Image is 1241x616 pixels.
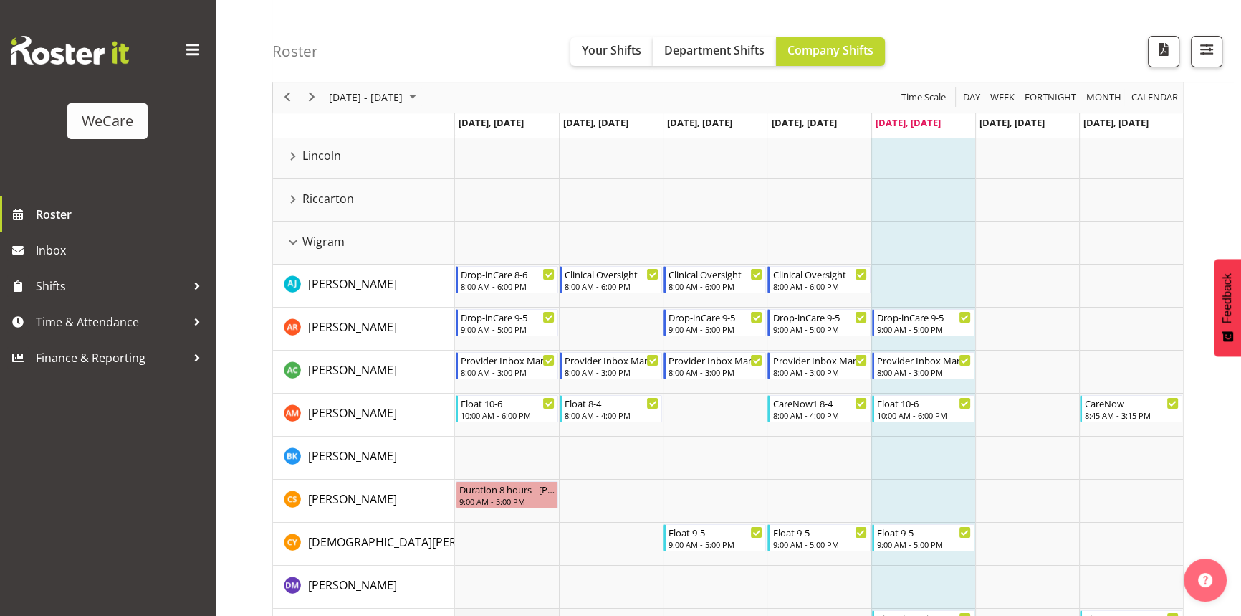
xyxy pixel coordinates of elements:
[82,110,133,132] div: WeCare
[899,89,949,107] button: Time Scale
[1221,273,1234,323] span: Feedback
[565,353,658,367] div: Provider Inbox Management
[877,396,971,410] div: Float 10-6
[459,116,524,129] span: [DATE], [DATE]
[308,275,397,293] a: [PERSON_NAME]
[302,233,345,250] span: Wigram
[560,395,662,422] div: Ashley Mendoza"s event - Float 8-4 Begin From Tuesday, September 30, 2025 at 8:00:00 AM GMT+13:00...
[1148,36,1179,67] button: Download a PDF of the roster according to the set date range.
[308,318,397,336] a: [PERSON_NAME]
[669,280,762,292] div: 8:00 AM - 6:00 PM
[308,361,397,379] a: [PERSON_NAME]
[667,116,732,129] span: [DATE], [DATE]
[1191,36,1222,67] button: Filter Shifts
[767,395,870,422] div: Ashley Mendoza"s event - CareNow1 8-4 Begin From Thursday, October 2, 2025 at 8:00:00 AM GMT+13:0...
[1085,396,1179,410] div: CareNow
[772,323,866,335] div: 9:00 AM - 5:00 PM
[459,482,555,496] div: Duration 8 hours - [PERSON_NAME]
[669,353,762,367] div: Provider Inbox Management
[560,266,662,293] div: AJ Jones"s event - Clinical Oversight Begin From Tuesday, September 30, 2025 at 8:00:00 AM GMT+13...
[772,409,866,421] div: 8:00 AM - 4:00 PM
[877,310,971,324] div: Drop-inCare 9-5
[669,267,762,281] div: Clinical Oversight
[308,577,397,594] a: [PERSON_NAME]
[1023,89,1078,107] span: Fortnight
[302,89,322,107] button: Next
[1084,89,1124,107] button: Timeline Month
[302,147,341,164] span: Lincoln
[1214,259,1241,356] button: Feedback - Show survey
[563,116,628,129] span: [DATE], [DATE]
[273,265,455,308] td: AJ Jones resource
[1129,89,1181,107] button: Month
[876,116,941,129] span: [DATE], [DATE]
[771,116,836,129] span: [DATE], [DATE]
[565,267,658,281] div: Clinical Oversight
[273,394,455,437] td: Ashley Mendoza resource
[900,89,947,107] span: Time Scale
[962,89,982,107] span: Day
[653,37,776,66] button: Department Shifts
[776,37,885,66] button: Company Shifts
[560,352,662,379] div: Andrew Casburn"s event - Provider Inbox Management Begin From Tuesday, September 30, 2025 at 8:00...
[273,308,455,351] td: Andrea Ramirez resource
[877,409,971,421] div: 10:00 AM - 6:00 PM
[1083,116,1149,129] span: [DATE], [DATE]
[456,395,558,422] div: Ashley Mendoza"s event - Float 10-6 Begin From Monday, September 29, 2025 at 10:00:00 AM GMT+13:0...
[461,353,555,367] div: Provider Inbox Management
[565,280,658,292] div: 8:00 AM - 6:00 PM
[787,42,873,58] span: Company Shifts
[36,204,208,225] span: Roster
[278,89,297,107] button: Previous
[308,447,397,465] a: [PERSON_NAME]
[308,448,397,464] span: [PERSON_NAME]
[877,353,971,367] div: Provider Inbox Management
[663,309,766,336] div: Andrea Ramirez"s event - Drop-inCare 9-5 Begin From Wednesday, October 1, 2025 at 9:00:00 AM GMT+...
[273,566,455,609] td: Deepti Mahajan resource
[300,82,324,113] div: next period
[461,366,555,378] div: 8:00 AM - 3:00 PM
[767,266,870,293] div: AJ Jones"s event - Clinical Oversight Begin From Thursday, October 2, 2025 at 8:00:00 AM GMT+13:0...
[308,362,397,378] span: [PERSON_NAME]
[273,222,455,265] td: Wigram resource
[308,319,397,335] span: [PERSON_NAME]
[877,525,971,539] div: Float 9-5
[327,89,404,107] span: [DATE] - [DATE]
[308,276,397,292] span: [PERSON_NAME]
[669,310,762,324] div: Drop-inCare 9-5
[461,323,555,335] div: 9:00 AM - 5:00 PM
[459,496,555,507] div: 9:00 AM - 5:00 PM
[308,491,397,508] a: [PERSON_NAME]
[461,310,555,324] div: Drop-inCare 9-5
[772,267,866,281] div: Clinical Oversight
[669,323,762,335] div: 9:00 AM - 5:00 PM
[273,437,455,480] td: Brian Ko resource
[877,539,971,550] div: 9:00 AM - 5:00 PM
[872,309,974,336] div: Andrea Ramirez"s event - Drop-inCare 9-5 Begin From Friday, October 3, 2025 at 9:00:00 AM GMT+13:...
[324,82,425,113] div: Sep 29 - Oct 05, 2025
[273,523,455,566] td: Christianna Yu resource
[772,525,866,539] div: Float 9-5
[989,89,1016,107] span: Week
[1022,89,1079,107] button: Fortnight
[877,323,971,335] div: 9:00 AM - 5:00 PM
[772,280,866,292] div: 8:00 AM - 6:00 PM
[872,352,974,379] div: Andrew Casburn"s event - Provider Inbox Management Begin From Friday, October 3, 2025 at 8:00:00 ...
[1198,573,1212,587] img: help-xxl-2.png
[988,89,1017,107] button: Timeline Week
[669,539,762,550] div: 9:00 AM - 5:00 PM
[663,352,766,379] div: Andrew Casburn"s event - Provider Inbox Management Begin From Wednesday, October 1, 2025 at 8:00:...
[1130,89,1179,107] span: calendar
[663,524,766,551] div: Christianna Yu"s event - Float 9-5 Begin From Wednesday, October 1, 2025 at 9:00:00 AM GMT+13:00 ...
[767,352,870,379] div: Andrew Casburn"s event - Provider Inbox Management Begin From Thursday, October 2, 2025 at 8:00:0...
[308,405,397,421] span: [PERSON_NAME]
[273,179,455,222] td: Riccarton resource
[36,311,186,333] span: Time & Attendance
[302,190,354,207] span: Riccarton
[1085,409,1179,421] div: 8:45 AM - 3:15 PM
[327,89,423,107] button: October 2025
[570,37,653,66] button: Your Shifts
[669,366,762,378] div: 8:00 AM - 3:00 PM
[772,353,866,367] div: Provider Inbox Management
[772,539,866,550] div: 9:00 AM - 5:00 PM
